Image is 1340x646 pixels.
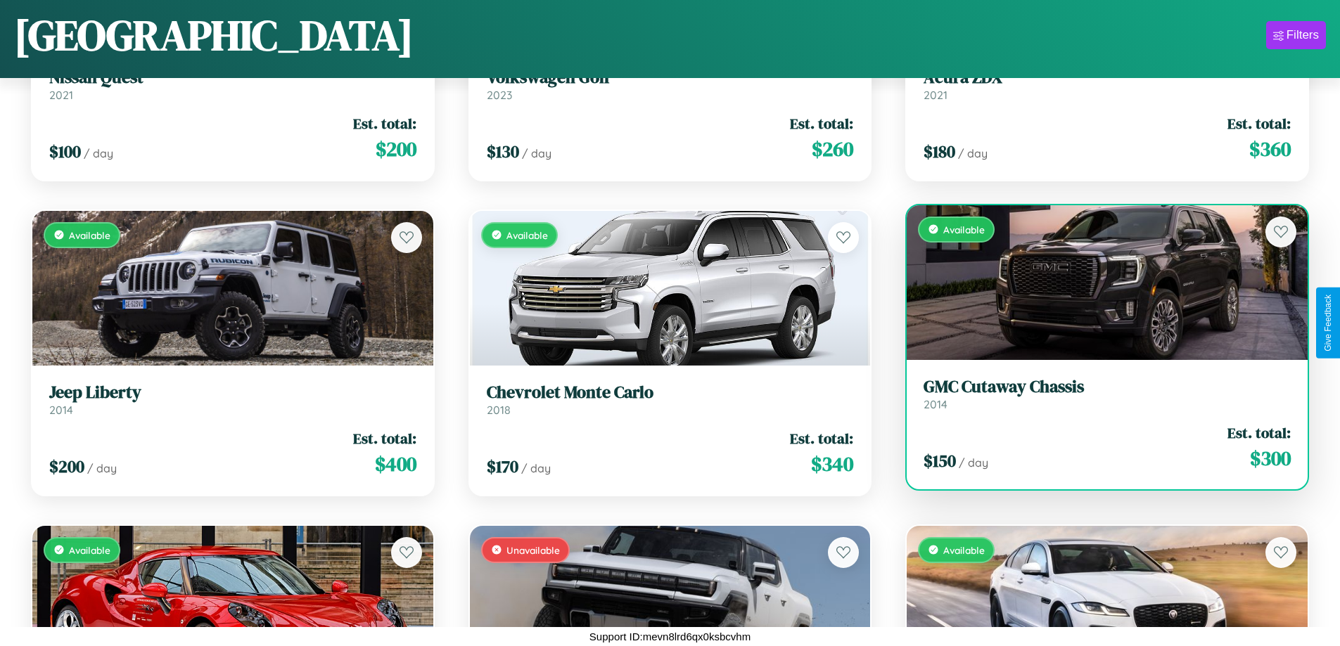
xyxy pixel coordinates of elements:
span: $ 200 [376,135,416,163]
span: $ 170 [487,455,518,478]
span: Available [506,229,548,241]
span: / day [522,146,551,160]
h1: [GEOGRAPHIC_DATA] [14,6,414,64]
span: / day [959,456,988,470]
span: Available [69,544,110,556]
a: Acura ZDX2021 [924,67,1291,102]
span: 2023 [487,88,512,102]
a: Chevrolet Monte Carlo2018 [487,382,854,417]
span: 2014 [49,403,73,417]
span: Est. total: [790,428,853,448]
span: Est. total: [1227,422,1291,443]
span: Available [943,544,985,556]
span: / day [521,461,551,475]
span: $ 300 [1250,444,1291,472]
span: Unavailable [506,544,560,556]
span: / day [958,146,988,160]
span: $ 400 [375,450,416,478]
span: Available [69,229,110,241]
a: Nissan Quest2021 [49,67,416,102]
span: $ 130 [487,140,519,163]
span: 2014 [924,397,947,411]
p: Support ID: mevn8lrd6qx0ksbcvhm [589,627,751,646]
h3: Chevrolet Monte Carlo [487,382,854,403]
span: $ 180 [924,140,955,163]
span: $ 260 [812,135,853,163]
div: Filters [1287,28,1319,42]
a: GMC Cutaway Chassis2014 [924,377,1291,411]
h3: Acura ZDX [924,67,1291,88]
span: Est. total: [353,428,416,448]
div: Give Feedback [1323,295,1333,351]
h3: Nissan Quest [49,67,416,88]
span: Est. total: [790,113,853,134]
a: Jeep Liberty2014 [49,382,416,417]
span: Est. total: [1227,113,1291,134]
span: 2021 [49,88,73,102]
a: Volkswagen Golf2023 [487,67,854,102]
span: 2021 [924,88,947,102]
span: $ 200 [49,455,84,478]
h3: GMC Cutaway Chassis [924,377,1291,397]
span: $ 360 [1249,135,1291,163]
span: Est. total: [353,113,416,134]
span: $ 150 [924,449,956,472]
h3: Volkswagen Golf [487,67,854,88]
span: 2018 [487,403,511,417]
span: Available [943,224,985,235]
span: $ 100 [49,140,81,163]
span: $ 340 [811,450,853,478]
h3: Jeep Liberty [49,382,416,403]
button: Filters [1266,21,1326,49]
span: / day [84,146,113,160]
span: / day [87,461,117,475]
